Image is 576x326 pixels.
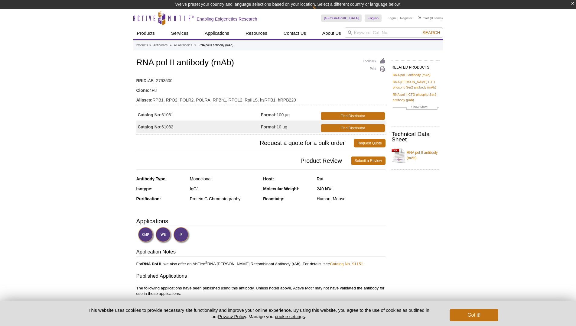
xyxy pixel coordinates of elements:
a: RNA pol II antibody (mAb) [392,146,440,164]
a: Applications [201,27,233,39]
a: Register [400,16,412,20]
td: 10 µg [261,121,320,133]
a: Login [388,16,396,20]
strong: Format: [261,112,277,118]
img: Your Cart [418,16,421,19]
button: Got it! [450,309,498,321]
a: Request Quote [354,139,386,147]
strong: Isotype: [136,186,153,191]
h2: Enabling Epigenetics Research [197,16,257,22]
img: Immunoprecipitation Validated [173,227,190,244]
div: 240 kDa [317,186,386,192]
b: RNA Pol II [142,262,161,266]
a: Products [133,27,158,39]
a: English [365,15,382,22]
button: cookie settings [275,314,305,319]
a: Feedback [363,58,386,65]
p: This website uses cookies to provide necessary site functionality and improve your online experie... [78,307,440,320]
td: 4F8 [136,84,386,94]
a: Antibodies [153,43,168,48]
div: IgG1 [190,186,259,192]
a: Find Distributor [321,112,385,120]
a: Show More [393,104,439,111]
h1: RNA pol II antibody (mAb) [136,58,386,68]
img: Western Blot Validated [155,227,172,244]
a: RNA pol II CTD phospho Ser2 antibody (pAb) [393,92,439,103]
button: Search [421,30,442,35]
strong: Catalog No: [138,112,162,118]
li: » [170,44,172,47]
a: Privacy Policy [218,314,246,319]
h2: Technical Data Sheet [392,131,440,142]
a: Find Distributor [321,124,385,132]
p: For , we also offer an AbFlex RNA [PERSON_NAME] Recombinant Antibody (rAb). For details, see . [136,261,386,267]
a: Catalog No. 91151 [330,262,363,266]
h3: Application Notes [136,248,386,257]
li: RNA pol II antibody (mAb) [198,44,233,47]
a: All Antibodies [174,43,192,48]
input: Keyword, Cat. No. [345,27,443,38]
strong: Host: [263,176,274,181]
strong: Reactivity: [263,196,285,201]
strong: RRID: [136,78,148,83]
strong: Molecular Weight: [263,186,299,191]
td: 61081 [136,108,261,121]
span: Product Review [136,157,351,165]
td: AB_2793500 [136,74,386,84]
img: ChIP Validated [138,227,155,244]
a: Resources [242,27,271,39]
img: Change Here [312,5,328,19]
td: 100 µg [261,108,320,121]
a: [GEOGRAPHIC_DATA] [321,15,362,22]
td: RPB1, RPO2, POLR2, POLRA, RPBh1, RPOL2, RpIILS, hsRPB1, hRPB220 [136,94,386,103]
a: Submit a Review [351,157,386,165]
li: » [149,44,151,47]
div: Monoclonal [190,176,259,182]
a: Cart [418,16,429,20]
h3: Published Applications [136,273,386,281]
span: Search [422,30,440,35]
a: Contact Us [280,27,310,39]
h2: RELATED PRODUCTS [392,60,440,71]
strong: Antibody Type: [136,176,167,181]
a: About Us [319,27,345,39]
strong: Format: [261,124,277,130]
a: Print [363,66,386,73]
strong: Aliases: [136,97,153,103]
strong: Clone: [136,88,150,93]
a: Services [168,27,192,39]
div: Rat [317,176,386,182]
a: RNA pol II antibody (mAb) [393,72,431,78]
a: Products [136,43,148,48]
li: » [194,44,196,47]
strong: Purification: [136,196,161,201]
h3: Applications [136,217,386,226]
strong: Catalog No: [138,124,162,130]
div: Human, Mouse [317,196,386,202]
a: RNA [PERSON_NAME] CTD phospho Ser2 antibody (mAb) [393,79,439,90]
td: 61082 [136,121,261,133]
span: Request a quote for a bulk order [136,139,354,147]
div: Protein G Chromatography [190,196,259,202]
li: (0 items) [418,15,443,22]
sup: ® [205,260,207,264]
